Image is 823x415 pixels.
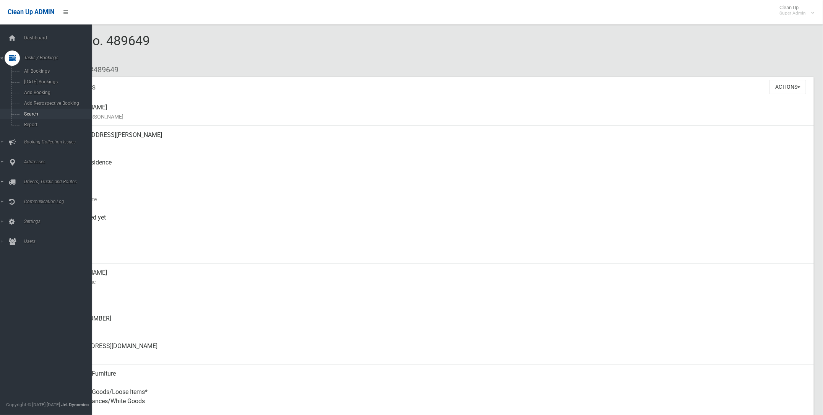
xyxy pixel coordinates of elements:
[61,323,808,332] small: Landline
[61,402,89,407] strong: Jet Dynamics
[22,90,93,95] span: Add Booking
[779,10,806,16] small: Super Admin
[8,8,54,16] span: Clean Up ADMIN
[22,199,99,204] span: Communication Log
[61,195,808,204] small: Collection Date
[22,101,93,106] span: Add Retrospective Booking
[61,126,808,153] div: [STREET_ADDRESS][PERSON_NAME]
[61,98,808,126] div: [PERSON_NAME]
[61,153,808,181] div: Front of Residence
[22,35,99,41] span: Dashboard
[83,63,118,77] li: #489649
[61,406,808,415] small: Items
[22,219,99,224] span: Settings
[61,112,808,121] small: Name of [PERSON_NAME]
[34,33,150,63] span: Booking No. 489649
[61,181,808,208] div: [DATE]
[61,277,808,286] small: Contact Name
[22,179,99,184] span: Drivers, Trucks and Routes
[61,236,808,264] div: [DATE]
[22,159,99,164] span: Addresses
[61,309,808,337] div: [PHONE_NUMBER]
[61,222,808,231] small: Collected At
[61,250,808,259] small: Zone
[22,79,93,85] span: [DATE] Bookings
[22,139,99,145] span: Booking Collection Issues
[61,208,808,236] div: Not collected yet
[6,402,60,407] span: Copyright © [DATE]-[DATE]
[61,264,808,291] div: [PERSON_NAME]
[61,167,808,176] small: Pickup Point
[34,337,814,365] a: [EMAIL_ADDRESS][DOMAIN_NAME]Email
[22,122,93,127] span: Report
[22,68,93,74] span: All Bookings
[61,351,808,360] small: Email
[61,337,808,365] div: [EMAIL_ADDRESS][DOMAIN_NAME]
[22,55,99,60] span: Tasks / Bookings
[61,140,808,149] small: Address
[769,80,806,94] button: Actions
[22,111,93,117] span: Search
[22,239,99,244] span: Users
[61,296,808,305] small: Mobile
[776,5,813,16] span: Clean Up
